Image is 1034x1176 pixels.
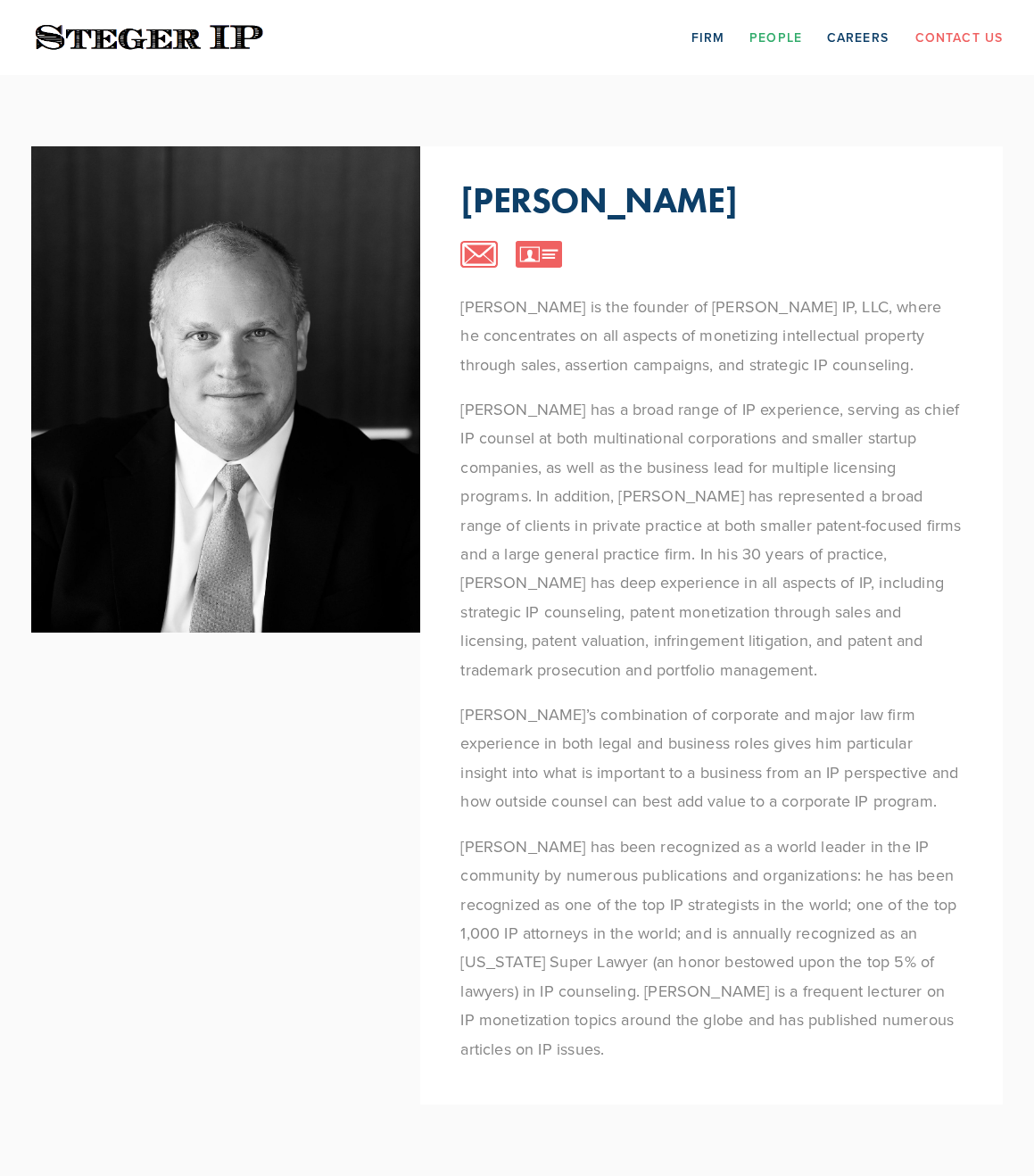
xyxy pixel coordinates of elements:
p: [PERSON_NAME] has a broad range of IP experience, serving as chief IP counsel at both multination... [460,395,962,684]
p: [PERSON_NAME]’s combination of corporate and major law firm experience in both legal and business... [460,700,962,816]
img: vcard-icon [516,241,562,268]
p: [PERSON_NAME] is the founder of [PERSON_NAME] IP, LLC, where he concentrates on all aspects of mo... [460,293,962,379]
a: People [749,23,802,51]
a: Careers [827,23,889,51]
a: Contact Us [915,23,1003,51]
a: Firm [691,23,724,51]
p: [PERSON_NAME] has been recognized as a world leader in the IP community by numerous publications ... [460,832,962,1064]
img: email-icon [460,241,498,268]
img: Steger IP | Trust. Experience. Results. [31,21,268,55]
p: [PERSON_NAME] [460,178,737,221]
